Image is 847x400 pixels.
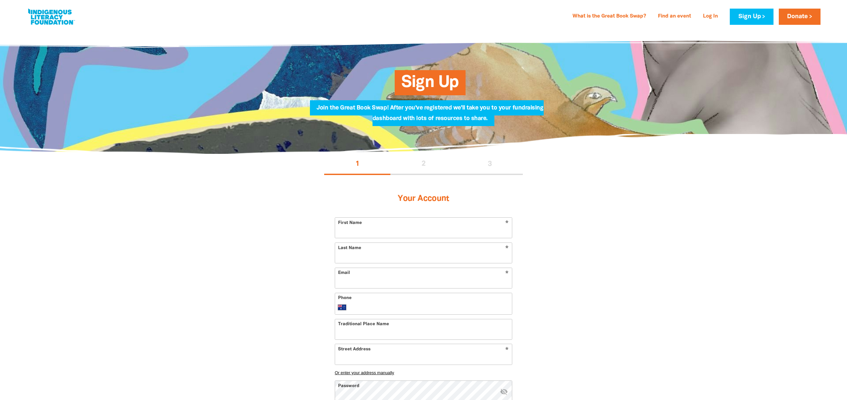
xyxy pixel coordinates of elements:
[401,75,459,95] span: Sign Up
[335,370,512,375] button: Or enter your address manually
[654,11,695,22] a: Find an event
[335,186,512,212] h3: Your Account
[779,9,821,25] a: Donate
[500,388,508,396] i: Hide password
[569,11,650,22] a: What is the Great Book Swap?
[730,9,773,25] a: Sign Up
[500,388,508,397] button: visibility_off
[699,11,722,22] a: Log In
[317,105,543,126] span: Join the Great Book Swap! After you've registered we'll take you to your fundraising dashboard wi...
[324,154,390,175] button: Stage 1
